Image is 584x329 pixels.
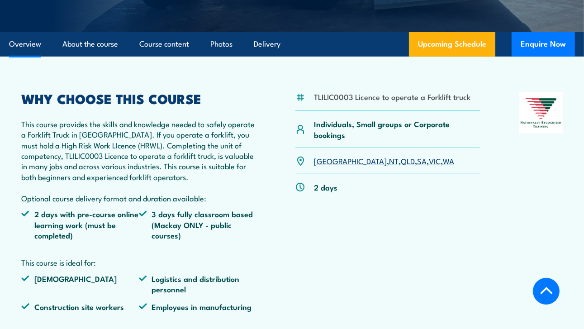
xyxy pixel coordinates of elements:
[314,156,454,166] p: , , , , ,
[314,91,470,102] li: TLILIC0003 Licence to operate a Forklift truck
[62,32,118,56] a: About the course
[21,257,256,267] p: This course is ideal for:
[443,155,454,166] a: WA
[314,155,387,166] a: [GEOGRAPHIC_DATA]
[429,155,441,166] a: VIC
[139,273,256,295] li: Logistics and distribution personnel
[139,301,256,312] li: Employees in manufacturing
[512,32,575,57] button: Enquire Now
[21,273,139,295] li: [DEMOGRAPHIC_DATA]
[409,32,495,57] a: Upcoming Schedule
[21,119,256,203] p: This course provides the skills and knowledge needed to safely operate a Forklift Truck in [GEOGR...
[21,209,139,240] li: 2 days with pre-course online learning work (must be completed)
[21,301,139,312] li: Construction site workers
[210,32,233,56] a: Photos
[417,155,427,166] a: SA
[401,155,415,166] a: QLD
[314,182,337,192] p: 2 days
[314,119,480,140] p: Individuals, Small groups or Corporate bookings
[519,92,563,134] img: Nationally Recognised Training logo.
[254,32,280,56] a: Delivery
[21,92,256,104] h2: WHY CHOOSE THIS COURSE
[139,209,256,240] li: 3 days fully classroom based (Mackay ONLY - public courses)
[139,32,189,56] a: Course content
[389,155,399,166] a: NT
[9,32,41,56] a: Overview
